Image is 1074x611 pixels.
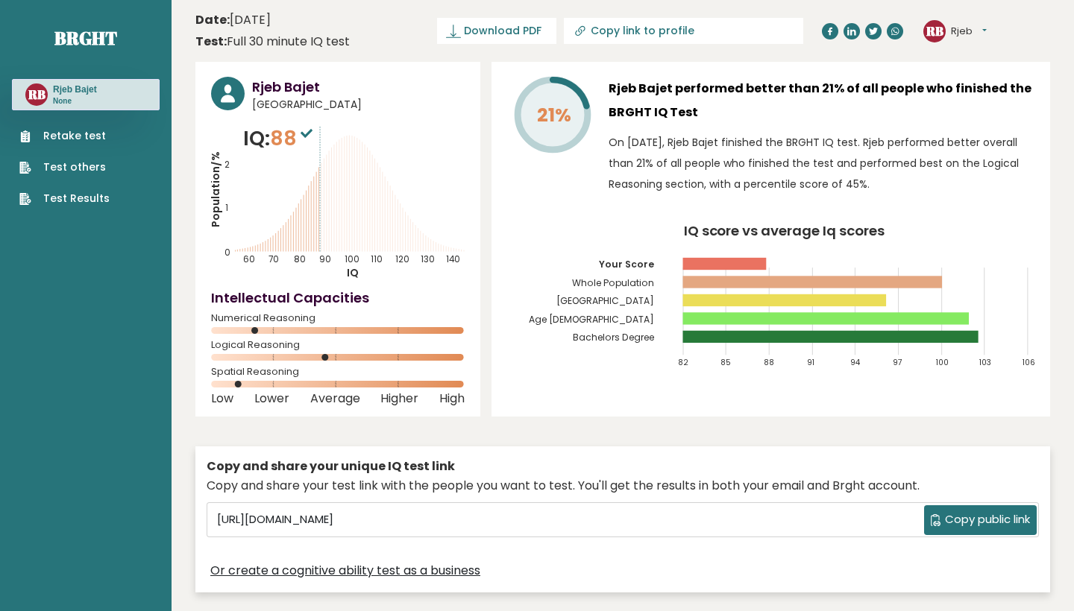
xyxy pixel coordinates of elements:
tspan: 80 [294,253,306,265]
tspan: 140 [446,253,460,265]
a: Or create a cognitive ability test as a business [210,562,480,580]
tspan: Whole Population [572,276,654,289]
text: RB [926,22,943,39]
b: Date: [195,11,230,28]
text: RB [28,86,45,103]
tspan: 70 [268,253,279,265]
tspan: Population/% [208,151,223,227]
tspan: 60 [243,253,255,265]
time: [DATE] [195,11,271,29]
span: 88 [270,124,316,152]
tspan: 21% [537,102,571,128]
button: Copy public link [924,505,1037,535]
span: Download PDF [464,23,541,39]
p: IQ: [243,124,316,153]
span: Numerical Reasoning [211,315,465,321]
span: Low [211,396,233,402]
span: High [439,396,465,402]
tspan: 120 [395,253,409,265]
span: Lower [254,396,289,402]
tspan: 1 [225,202,228,214]
a: Brght [54,26,117,50]
tspan: Age [DEMOGRAPHIC_DATA] [529,313,654,326]
p: On [DATE], Rjeb Bajet finished the BRGHT IQ test. Rjeb performed better overall than 21% of all p... [609,132,1034,194]
tspan: [GEOGRAPHIC_DATA] [556,294,654,307]
tspan: Your Score [599,258,654,270]
tspan: 88 [764,357,774,368]
h3: Rjeb Bajet performed better than 21% of all people who finished the BRGHT IQ Test [609,77,1034,124]
p: None [53,96,97,107]
a: Test others [19,159,110,175]
tspan: 90 [319,253,331,265]
tspan: 106 [1023,357,1035,368]
a: Test Results [19,191,110,206]
tspan: 94 [850,357,860,368]
a: Retake test [19,128,110,144]
span: Spatial Reasoning [211,369,465,375]
h3: Rjeb Bajet [252,77,465,97]
span: [GEOGRAPHIC_DATA] [252,97,465,113]
div: Copy and share your unique IQ test link [207,458,1039,475]
div: Full 30 minute IQ test [195,33,350,51]
tspan: 2 [224,159,230,171]
a: Download PDF [437,18,556,44]
tspan: 85 [721,357,732,368]
span: Higher [380,396,418,402]
tspan: 110 [371,253,383,265]
tspan: IQ [347,265,359,280]
span: Average [310,396,360,402]
span: Copy public link [945,511,1030,528]
h4: Intellectual Capacities [211,288,465,308]
tspan: 100 [936,357,949,368]
tspan: 100 [345,253,359,265]
b: Test: [195,33,227,50]
h3: Rjeb Bajet [53,83,97,95]
tspan: 91 [807,357,814,368]
tspan: 130 [421,253,435,265]
tspan: Bachelors Degree [573,331,654,344]
tspan: 97 [894,357,903,368]
tspan: IQ score vs average Iq scores [684,221,885,240]
button: Rjeb [951,24,987,39]
tspan: 103 [979,357,991,368]
span: Logical Reasoning [211,342,465,348]
tspan: 82 [678,357,688,368]
tspan: 0 [224,247,230,259]
div: Copy and share your test link with the people you want to test. You'll get the results in both yo... [207,477,1039,495]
